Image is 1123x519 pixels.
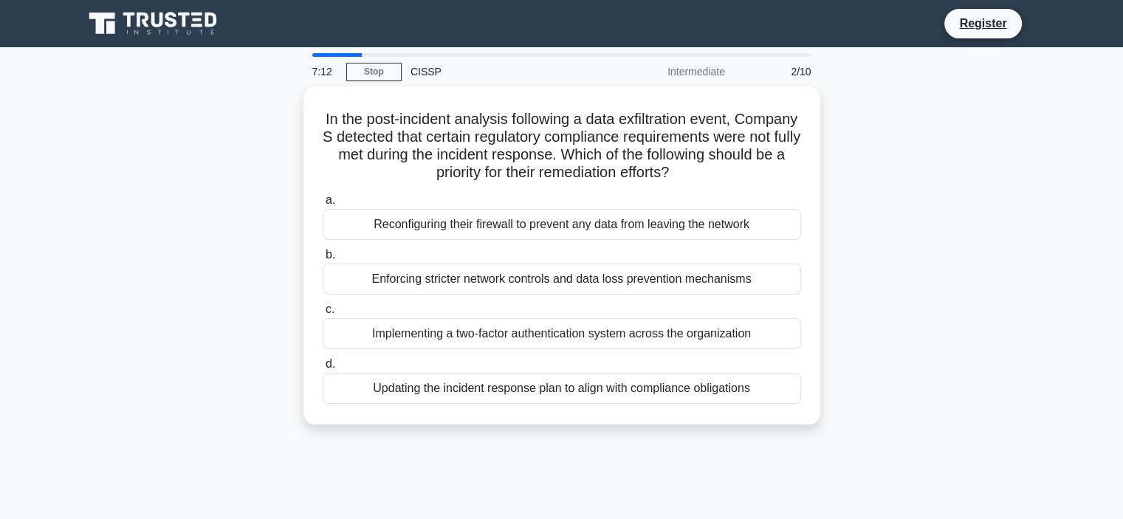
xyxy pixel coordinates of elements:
span: a. [326,193,335,206]
a: Stop [346,63,402,81]
h5: In the post-incident analysis following a data exfiltration event, Company S detected that certai... [321,110,803,182]
div: Enforcing stricter network controls and data loss prevention mechanisms [323,264,801,295]
div: 2/10 [734,57,820,86]
div: Intermediate [605,57,734,86]
div: 7:12 [303,57,346,86]
span: d. [326,357,335,370]
div: CISSP [402,57,605,86]
div: Updating the incident response plan to align with compliance obligations [323,373,801,404]
a: Register [950,14,1015,32]
div: Implementing a two-factor authentication system across the organization [323,318,801,349]
span: c. [326,303,334,315]
div: Reconfiguring their firewall to prevent any data from leaving the network [323,209,801,240]
span: b. [326,248,335,261]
